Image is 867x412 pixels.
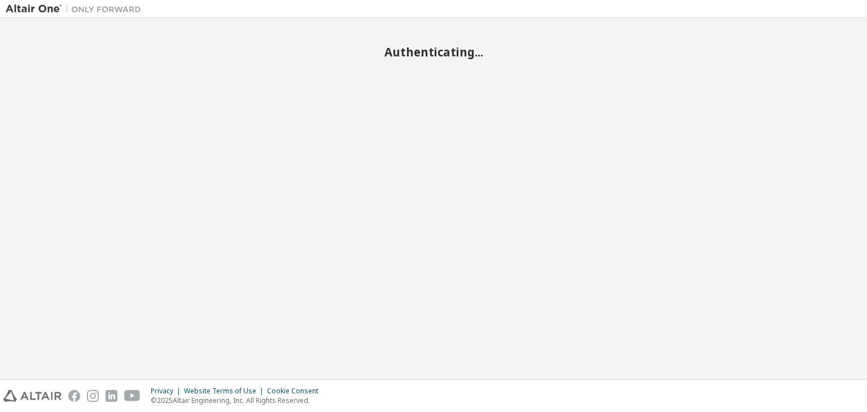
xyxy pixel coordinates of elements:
[6,45,861,59] h2: Authenticating...
[106,390,117,402] img: linkedin.svg
[267,387,325,396] div: Cookie Consent
[124,390,141,402] img: youtube.svg
[6,3,147,15] img: Altair One
[151,396,325,405] p: © 2025 Altair Engineering, Inc. All Rights Reserved.
[184,387,267,396] div: Website Terms of Use
[3,390,62,402] img: altair_logo.svg
[151,387,184,396] div: Privacy
[87,390,99,402] img: instagram.svg
[68,390,80,402] img: facebook.svg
